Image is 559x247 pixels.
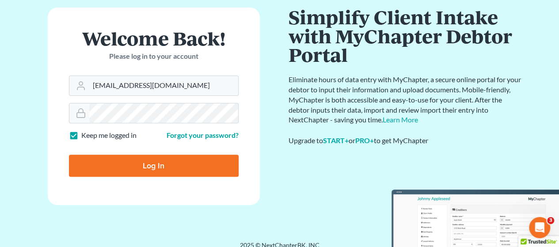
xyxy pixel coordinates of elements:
[69,29,239,48] h1: Welcome Back!
[289,8,523,64] h1: Simplify Client Intake with MyChapter Debtor Portal
[81,130,137,141] label: Keep me logged in
[167,131,239,139] a: Forgot your password?
[383,115,418,124] a: Learn More
[69,155,239,177] input: Log In
[289,75,523,125] p: Eliminate hours of data entry with MyChapter, a secure online portal for your debtor to input the...
[529,217,550,238] iframe: Intercom live chat
[323,136,349,144] a: START+
[89,76,238,95] input: Email Address
[69,51,239,61] p: Please log in to your account
[289,136,523,146] div: Upgrade to or to get MyChapter
[547,217,554,224] span: 3
[355,136,374,144] a: PRO+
